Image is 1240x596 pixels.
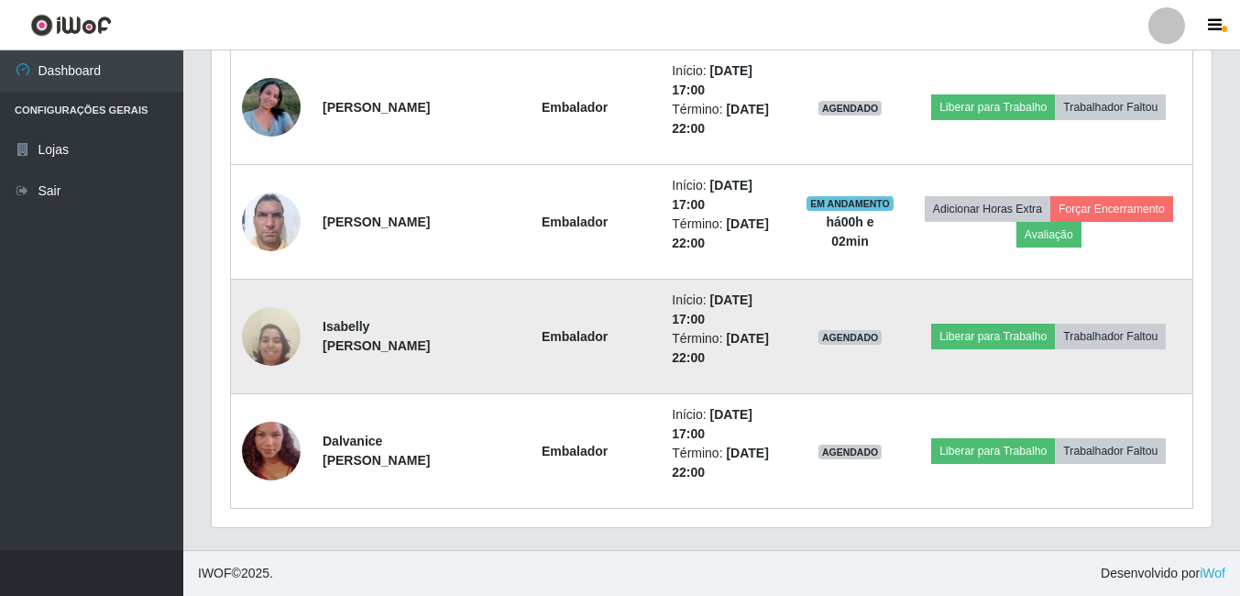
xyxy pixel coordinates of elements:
[323,215,430,229] strong: [PERSON_NAME]
[1055,324,1166,349] button: Trabalhador Faltou
[30,14,112,37] img: CoreUI Logo
[931,324,1055,349] button: Liberar para Trabalho
[323,100,430,115] strong: [PERSON_NAME]
[242,68,301,146] img: 1711583499693.jpeg
[672,178,752,212] time: [DATE] 17:00
[1055,94,1166,120] button: Trabalhador Faltou
[931,438,1055,464] button: Liberar para Trabalho
[818,101,883,116] span: AGENDADO
[198,564,273,583] span: © 2025 .
[672,100,784,138] li: Término:
[1016,222,1081,248] button: Avaliação
[242,399,301,503] img: 1742861123307.jpeg
[818,445,883,459] span: AGENDADO
[672,215,784,253] li: Término:
[925,196,1050,222] button: Adicionar Horas Extra
[542,100,608,115] strong: Embalador
[323,319,430,353] strong: Isabelly [PERSON_NAME]
[672,176,784,215] li: Início:
[1200,566,1225,580] a: iWof
[542,215,608,229] strong: Embalador
[672,329,784,368] li: Término:
[672,407,752,441] time: [DATE] 17:00
[542,444,608,458] strong: Embalador
[1050,196,1173,222] button: Forçar Encerramento
[672,405,784,444] li: Início:
[242,297,301,376] img: 1738454546476.jpeg
[198,566,232,580] span: IWOF
[672,63,752,97] time: [DATE] 17:00
[931,94,1055,120] button: Liberar para Trabalho
[818,330,883,345] span: AGENDADO
[1055,438,1166,464] button: Trabalhador Faltou
[672,292,752,326] time: [DATE] 17:00
[542,329,608,344] strong: Embalador
[323,434,430,468] strong: Dalvanice [PERSON_NAME]
[672,61,784,100] li: Início:
[826,215,873,248] strong: há 00 h e 02 min
[672,291,784,329] li: Início:
[672,444,784,482] li: Término:
[242,182,301,260] img: 1737508100769.jpeg
[807,196,894,211] span: EM ANDAMENTO
[1101,564,1225,583] span: Desenvolvido por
